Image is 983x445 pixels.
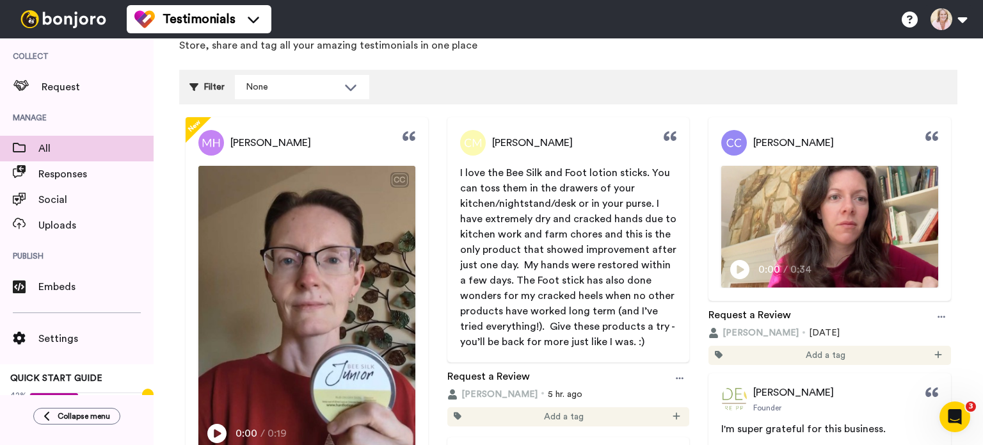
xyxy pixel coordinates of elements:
span: I'm super grateful for this business. [721,424,886,434]
div: None [246,81,338,93]
div: 5 hr. ago [447,388,690,401]
div: CC [392,174,408,186]
img: Profile Picture [460,130,486,156]
span: [PERSON_NAME] [492,135,573,150]
span: Request [42,79,154,95]
div: Filter [189,75,225,99]
span: Testimonials [163,10,236,28]
div: Keywords by Traffic [141,76,216,84]
button: Collapse menu [33,408,120,425]
span: Embeds [38,279,154,295]
span: Settings [38,331,154,346]
span: Collapse menu [58,411,110,421]
span: Uploads [38,218,154,233]
img: Profile Picture [721,386,747,412]
div: Domain: [DOMAIN_NAME] [33,33,141,44]
img: website_grey.svg [20,33,31,44]
img: Profile Picture [198,130,224,156]
p: Store, share and tag all your amazing testimonials in one place [179,38,957,53]
a: Request a Review [708,307,791,327]
span: New [184,116,204,136]
img: Video Thumbnail [721,166,938,288]
button: [PERSON_NAME] [708,327,799,339]
img: tab_domain_overview_orange.svg [35,74,45,85]
span: [PERSON_NAME] [723,327,799,339]
a: Request a Review [447,369,530,388]
span: Social [38,192,154,207]
span: 3 [966,401,976,412]
span: / [783,262,788,277]
img: Profile Picture [721,130,747,156]
div: [DATE] [708,327,951,339]
span: [PERSON_NAME] [230,135,311,150]
span: 42% [10,390,27,400]
img: tab_keywords_by_traffic_grey.svg [127,74,138,85]
span: 0:00 [758,262,781,277]
span: [PERSON_NAME] [753,385,834,400]
span: Founder [753,403,781,413]
img: logo_orange.svg [20,20,31,31]
span: [PERSON_NAME] [753,135,834,150]
span: I love the Bee Silk and Foot lotion sticks. You can toss them in the drawers of your kitchen/nigh... [460,168,679,347]
img: bj-logo-header-white.svg [15,10,111,28]
span: 0:19 [268,426,290,441]
div: v 4.0.25 [36,20,63,31]
span: All [38,141,154,156]
span: 0:00 [236,426,258,441]
div: Tooltip anchor [142,389,154,400]
img: tm-color.svg [134,9,155,29]
span: 0:34 [790,262,813,277]
span: / [260,426,265,441]
iframe: Intercom live chat [939,401,970,432]
span: [PERSON_NAME] [461,388,538,401]
div: Domain Overview [49,76,115,84]
span: QUICK START GUIDE [10,374,102,383]
span: Add a tag [806,349,845,362]
button: [PERSON_NAME] [447,388,538,401]
span: Add a tag [544,410,584,423]
span: Responses [38,166,154,182]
